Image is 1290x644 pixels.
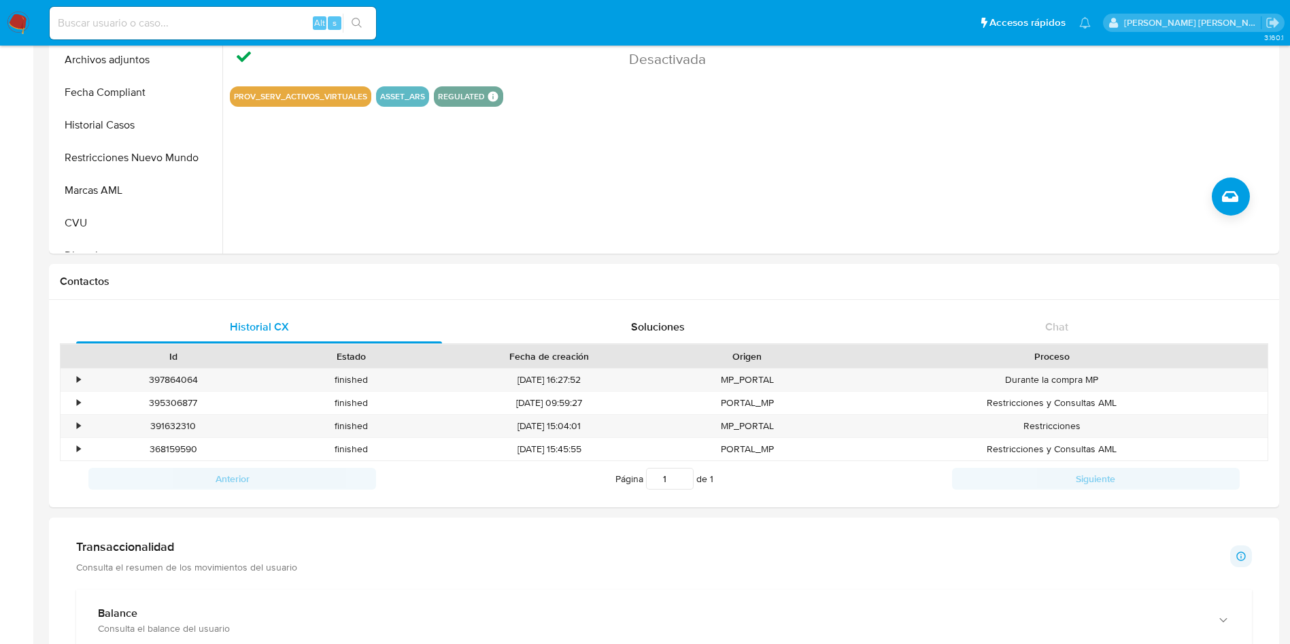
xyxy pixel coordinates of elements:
span: 1 [710,472,713,486]
div: 391632310 [84,415,262,437]
button: Archivos adjuntos [52,44,222,76]
div: [DATE] 16:27:52 [441,369,658,391]
div: 368159590 [84,438,262,460]
div: • [77,396,80,409]
div: finished [262,369,441,391]
div: finished [262,392,441,414]
div: PORTAL_MP [658,392,836,414]
div: MP_PORTAL [658,415,836,437]
div: Restricciones [836,415,1268,437]
div: 395306877 [84,392,262,414]
button: Direcciones [52,239,222,272]
div: MP_PORTAL [658,369,836,391]
div: Restricciones y Consultas AML [836,438,1268,460]
button: search-icon [343,14,371,33]
h1: Contactos [60,275,1268,288]
button: Historial Casos [52,109,222,141]
input: Buscar usuario o caso... [50,14,376,32]
button: Marcas AML [52,174,222,207]
span: Alt [314,16,325,29]
div: Restricciones y Consultas AML [836,392,1268,414]
div: Proceso [846,350,1258,363]
span: Página de [615,468,713,490]
button: Siguiente [952,468,1240,490]
div: [DATE] 15:45:55 [441,438,658,460]
span: Accesos rápidos [989,16,1066,30]
div: finished [262,438,441,460]
span: Chat [1045,319,1068,335]
div: 397864064 [84,369,262,391]
button: Restricciones Nuevo Mundo [52,141,222,174]
div: • [77,420,80,433]
span: s [333,16,337,29]
div: • [77,373,80,386]
a: Salir [1266,16,1280,30]
span: Soluciones [631,319,685,335]
span: 3.160.1 [1264,32,1283,43]
div: Durante la compra MP [836,369,1268,391]
div: [DATE] 09:59:27 [441,392,658,414]
div: [DATE] 15:04:01 [441,415,658,437]
div: finished [262,415,441,437]
div: • [77,443,80,456]
a: Notificaciones [1079,17,1091,29]
div: Fecha de creación [450,350,649,363]
button: CVU [52,207,222,239]
button: Anterior [88,468,376,490]
p: sandra.helbardt@mercadolibre.com [1124,16,1261,29]
div: PORTAL_MP [658,438,836,460]
div: Id [94,350,253,363]
div: Origen [668,350,827,363]
button: Fecha Compliant [52,76,222,109]
span: Historial CX [230,319,289,335]
dd: Desactivada [629,50,877,69]
div: Estado [272,350,431,363]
